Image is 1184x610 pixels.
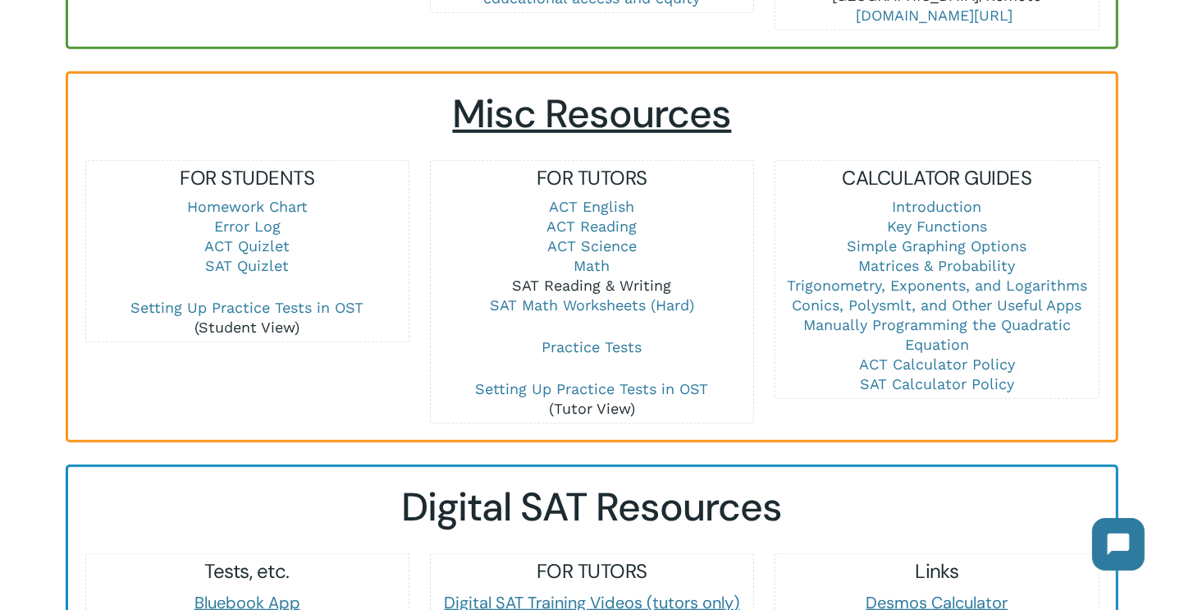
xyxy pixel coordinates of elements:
[513,277,672,294] a: SAT Reading & Writing
[858,257,1015,274] a: Matrices & Probability
[847,237,1026,255] a: Simple Graphing Options
[547,218,638,235] a: ACT Reading
[574,257,610,274] a: Math
[431,165,753,191] h5: FOR TUTORS
[542,338,642,355] a: Practice Tests
[859,355,1015,373] a: ACT Calculator Policy
[453,88,732,140] span: Misc Resources
[86,558,409,585] h5: Tests, etc.
[792,296,1081,314] a: Conics, Polysmlt, and Other Useful Apps
[476,380,709,397] a: Setting Up Practice Tests in OST
[431,558,753,585] h5: FOR TUTORS
[86,298,409,337] p: (Student View)
[204,237,290,255] a: ACT Quizlet
[490,296,694,314] a: SAT Math Worksheets (Hard)
[892,198,981,215] a: Introduction
[550,198,635,215] a: ACT English
[205,257,289,274] a: SAT Quizlet
[431,379,753,419] p: (Tutor View)
[787,277,1087,294] a: Trigonometry, Exponents, and Logarithms
[187,198,308,215] a: Homework Chart
[547,237,637,255] a: ACT Science
[775,165,1098,191] h5: CALCULATOR GUIDES
[214,218,281,235] a: Error Log
[775,558,1098,585] h5: Links
[860,375,1014,392] a: SAT Calculator Policy
[887,218,987,235] a: Key Functions
[85,484,1099,531] h2: Digital SAT Resources
[86,165,409,191] h5: FOR STUDENTS
[803,316,1071,353] a: Manually Programming the Quadratic Equation
[130,299,363,316] a: Setting Up Practice Tests in OST
[856,7,1013,24] a: [DOMAIN_NAME][URL]
[1076,502,1161,587] iframe: Chatbot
